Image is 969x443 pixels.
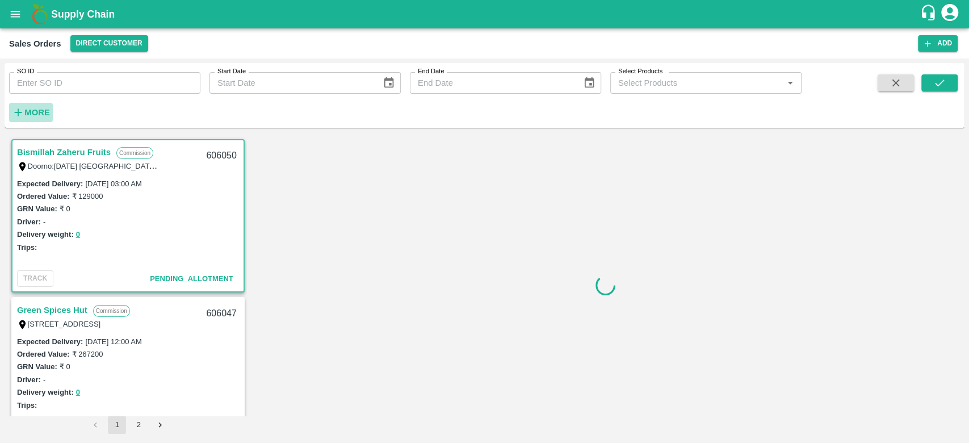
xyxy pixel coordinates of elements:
[70,35,148,52] button: Select DC
[60,362,70,371] label: ₹ 0
[76,228,80,241] button: 0
[418,67,444,76] label: End Date
[378,72,400,94] button: Choose date
[17,179,83,188] label: Expected Delivery :
[17,362,57,371] label: GRN Value:
[614,76,779,90] input: Select Products
[17,67,34,76] label: SO ID
[209,72,374,94] input: Start Date
[72,192,103,200] label: ₹ 129000
[17,337,83,346] label: Expected Delivery :
[51,6,920,22] a: Supply Chain
[199,143,243,169] div: 606050
[60,204,70,213] label: ₹ 0
[783,76,798,90] button: Open
[28,3,51,26] img: logo
[9,72,200,94] input: Enter SO ID
[618,67,662,76] label: Select Products
[17,192,69,200] label: Ordered Value:
[578,72,600,94] button: Choose date
[920,4,939,24] div: customer-support
[72,350,103,358] label: ₹ 267200
[9,103,53,122] button: More
[85,337,141,346] label: [DATE] 12:00 AM
[43,218,45,226] label: -
[17,375,41,384] label: Driver:
[150,274,233,283] span: Pending_Allotment
[17,350,69,358] label: Ordered Value:
[410,72,574,94] input: End Date
[85,179,141,188] label: [DATE] 03:00 AM
[17,230,74,239] label: Delivery weight:
[28,161,775,170] label: Doorno:[DATE] [GEOGRAPHIC_DATA] Kedareswarapet, Doorno:[DATE] [GEOGRAPHIC_DATA] [GEOGRAPHIC_DATA]...
[85,416,171,434] nav: pagination navigation
[76,386,80,399] button: 0
[199,300,243,327] div: 606047
[116,147,153,159] p: Commission
[24,108,50,117] strong: More
[2,1,28,27] button: open drawer
[17,303,87,317] a: Green Spices Hut
[9,36,61,51] div: Sales Orders
[17,388,74,396] label: Delivery weight:
[17,204,57,213] label: GRN Value:
[108,416,126,434] button: page 1
[17,401,37,409] label: Trips:
[217,67,246,76] label: Start Date
[43,375,45,384] label: -
[17,218,41,226] label: Driver:
[28,320,101,328] label: [STREET_ADDRESS]
[93,305,130,317] p: Commission
[151,416,169,434] button: Go to next page
[17,243,37,252] label: Trips:
[129,416,148,434] button: Go to page 2
[17,145,111,160] a: Bismillah Zaheru Fruits
[918,35,958,52] button: Add
[939,2,960,26] div: account of current user
[51,9,115,20] b: Supply Chain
